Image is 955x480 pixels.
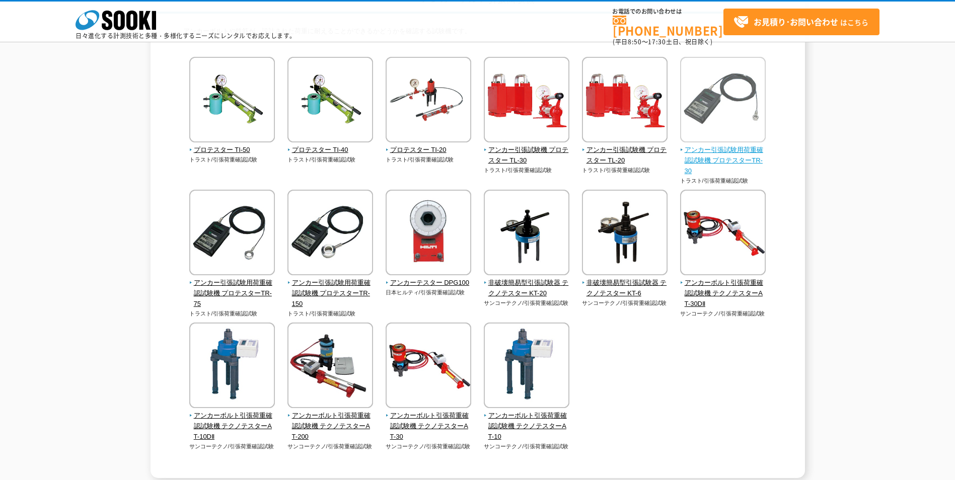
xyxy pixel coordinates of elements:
[582,135,668,166] a: アンカー引張試験機 プロテスター TL-20
[386,145,472,155] span: プロテスター TI-20
[484,278,570,299] span: 非破壊簡易型引張試験器 テクノテスター KT-20
[582,299,668,307] p: サンコーテクノ/引張荷重確認試験
[386,155,472,164] p: トラスト/引張荷重確認試験
[386,411,472,442] span: アンカーボルト引張荷重確認試験機 テクノテスターAT-30
[287,323,373,411] img: アンカーボルト引張荷重確認試験機 テクノテスターAT-200
[484,401,570,442] a: アンカーボルト引張荷重確認試験機 テクノテスターAT-10
[648,37,666,46] span: 17:30
[613,37,712,46] span: (平日 ～ 土日、祝日除く)
[386,268,472,288] a: アンカーテスター DPG100
[484,323,569,411] img: アンカーボルト引張荷重確認試験機 テクノテスターAT-10
[189,268,275,309] a: アンカー引張試験用荷重確認試験機 プロテスターTR-75
[287,401,374,442] a: アンカーボルト引張荷重確認試験機 テクノテスターAT-200
[287,135,374,155] a: プロテスター TI-40
[189,323,275,411] img: アンカーボルト引張荷重確認試験機 テクノテスターAT-10DⅡ
[484,190,569,278] img: 非破壊簡易型引張試験器 テクノテスター KT-20
[754,16,838,28] strong: お見積り･お問い合わせ
[484,299,570,307] p: サンコーテクノ/引張荷重確認試験
[287,278,374,309] span: アンカー引張試験用荷重確認試験機 プロテスターTR-150
[484,145,570,166] span: アンカー引張試験機 プロテスター TL-30
[628,37,642,46] span: 8:50
[287,442,374,451] p: サンコーテクノ/引張荷重確認試験
[386,135,472,155] a: プロテスター TI-20
[680,177,766,185] p: トラスト/引張荷重確認試験
[386,278,472,288] span: アンカーテスター DPG100
[189,309,275,318] p: トラスト/引張荷重確認試験
[189,278,275,309] span: アンカー引張試験用荷重確認試験機 プロテスターTR-75
[287,155,374,164] p: トラスト/引張荷重確認試験
[287,190,373,278] img: アンカー引張試験用荷重確認試験機 プロテスターTR-150
[733,15,868,30] span: はこちら
[287,145,374,155] span: プロテスター TI-40
[287,268,374,309] a: アンカー引張試験用荷重確認試験機 プロテスターTR-150
[613,9,723,15] span: お電話でのお問い合わせは
[386,190,471,278] img: アンカーテスター DPG100
[386,442,472,451] p: サンコーテクノ/引張荷重確認試験
[189,411,275,442] span: アンカーボルト引張荷重確認試験機 テクノテスターAT-10DⅡ
[680,278,766,309] span: アンカーボルト引張荷重確認試験機 テクノテスターAT-30DⅡ
[189,442,275,451] p: サンコーテクノ/引張荷重確認試験
[582,268,668,298] a: 非破壊簡易型引張試験器 テクノテスター KT-6
[189,57,275,145] img: プロテスター TI-50
[189,401,275,442] a: アンカーボルト引張荷重確認試験機 テクノテスターAT-10DⅡ
[189,190,275,278] img: アンカー引張試験用荷重確認試験機 プロテスターTR-75
[680,145,766,176] span: アンカー引張試験用荷重確認試験機 プロテスターTR-30
[582,190,668,278] img: 非破壊簡易型引張試験器 テクノテスター KT-6
[582,57,668,145] img: アンカー引張試験機 プロテスター TL-20
[582,145,668,166] span: アンカー引張試験機 プロテスター TL-20
[680,268,766,309] a: アンカーボルト引張荷重確認試験機 テクノテスターAT-30DⅡ
[582,278,668,299] span: 非破壊簡易型引張試験器 テクノテスター KT-6
[484,135,570,166] a: アンカー引張試験機 プロテスター TL-30
[723,9,879,35] a: お見積り･お問い合わせはこちら
[680,135,766,176] a: アンカー引張試験用荷重確認試験機 プロテスターTR-30
[386,401,472,442] a: アンカーボルト引張荷重確認試験機 テクノテスターAT-30
[582,166,668,175] p: トラスト/引張荷重確認試験
[189,145,275,155] span: プロテスター TI-50
[484,166,570,175] p: トラスト/引張荷重確認試験
[76,33,296,39] p: 日々進化する計測技術と多種・多様化するニーズにレンタルでお応えします。
[484,268,570,298] a: 非破壊簡易型引張試験器 テクノテスター KT-20
[189,135,275,155] a: プロテスター TI-50
[484,411,570,442] span: アンカーボルト引張荷重確認試験機 テクノテスターAT-10
[386,57,471,145] img: プロテスター TI-20
[386,288,472,297] p: 日本ヒルティ/引張荷重確認試験
[189,155,275,164] p: トラスト/引張荷重確認試験
[613,16,723,36] a: [PHONE_NUMBER]
[287,309,374,318] p: トラスト/引張荷重確認試験
[680,190,766,278] img: アンカーボルト引張荷重確認試験機 テクノテスターAT-30DⅡ
[386,323,471,411] img: アンカーボルト引張荷重確認試験機 テクノテスターAT-30
[287,57,373,145] img: プロテスター TI-40
[287,411,374,442] span: アンカーボルト引張荷重確認試験機 テクノテスターAT-200
[680,309,766,318] p: サンコーテクノ/引張荷重確認試験
[484,442,570,451] p: サンコーテクノ/引張荷重確認試験
[680,57,766,145] img: アンカー引張試験用荷重確認試験機 プロテスターTR-30
[484,57,569,145] img: アンカー引張試験機 プロテスター TL-30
